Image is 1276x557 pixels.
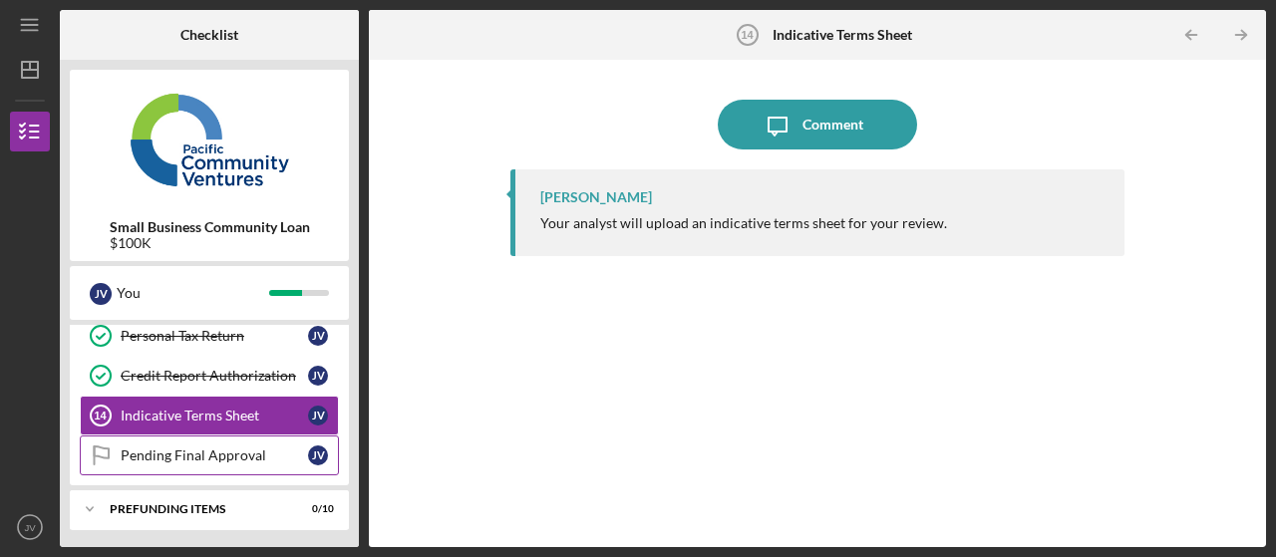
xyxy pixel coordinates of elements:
tspan: 14 [94,410,107,421]
a: Personal Tax ReturnJV [80,316,339,356]
div: You [117,276,269,310]
img: Product logo [70,80,349,199]
tspan: 14 [741,29,754,41]
div: Pending Final Approval [121,447,308,463]
div: J V [90,283,112,305]
div: [PERSON_NAME] [540,189,652,205]
div: 0 / 10 [298,503,334,515]
b: Small Business Community Loan [110,219,310,235]
button: JV [10,507,50,547]
div: J V [308,445,328,465]
div: J V [308,366,328,386]
div: J V [308,326,328,346]
div: Indicative Terms Sheet [121,408,308,423]
b: Indicative Terms Sheet [773,27,912,43]
div: Personal Tax Return [121,328,308,344]
div: J V [308,406,328,425]
div: Comment [802,100,863,149]
a: Pending Final ApprovalJV [80,435,339,475]
text: JV [24,522,36,533]
div: Your analyst will upload an indicative terms sheet for your review. [540,215,947,231]
div: Credit Report Authorization [121,368,308,384]
div: $100K [110,235,310,251]
div: Prefunding Items [110,503,284,515]
button: Comment [718,100,917,149]
a: 14Indicative Terms SheetJV [80,396,339,435]
b: Checklist [180,27,238,43]
a: Credit Report AuthorizationJV [80,356,339,396]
